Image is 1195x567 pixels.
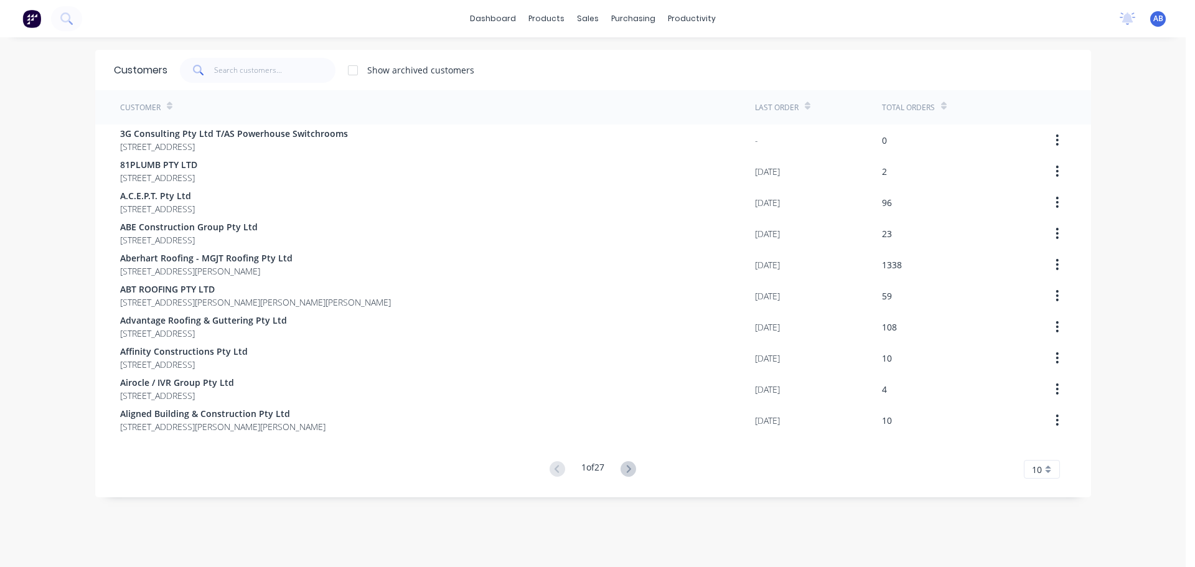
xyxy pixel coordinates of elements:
[755,165,780,178] div: [DATE]
[1032,463,1042,476] span: 10
[755,227,780,240] div: [DATE]
[120,265,293,278] span: [STREET_ADDRESS][PERSON_NAME]
[755,102,799,113] div: Last Order
[755,289,780,302] div: [DATE]
[882,227,892,240] div: 23
[120,358,248,371] span: [STREET_ADDRESS]
[882,196,892,209] div: 96
[120,283,391,296] span: ABT ROOFING PTY LTD
[882,102,935,113] div: Total Orders
[120,220,258,233] span: ABE Construction Group Pty Ltd
[120,314,287,327] span: Advantage Roofing & Guttering Pty Ltd
[120,389,234,402] span: [STREET_ADDRESS]
[755,383,780,396] div: [DATE]
[882,414,892,427] div: 10
[755,352,780,365] div: [DATE]
[120,140,348,153] span: [STREET_ADDRESS]
[1153,13,1163,24] span: AB
[882,352,892,365] div: 10
[120,233,258,246] span: [STREET_ADDRESS]
[120,202,195,215] span: [STREET_ADDRESS]
[882,134,887,147] div: 0
[755,321,780,334] div: [DATE]
[882,165,887,178] div: 2
[581,461,604,479] div: 1 of 27
[662,9,722,28] div: productivity
[120,251,293,265] span: Aberhart Roofing - MGJT Roofing Pty Ltd
[120,327,287,340] span: [STREET_ADDRESS]
[120,376,234,389] span: Airocle / IVR Group Pty Ltd
[367,63,474,77] div: Show archived customers
[214,58,335,83] input: Search customers...
[22,9,41,28] img: Factory
[605,9,662,28] div: purchasing
[882,258,902,271] div: 1338
[114,63,167,78] div: Customers
[120,171,197,184] span: [STREET_ADDRESS]
[882,383,887,396] div: 4
[120,407,326,420] span: Aligned Building & Construction Pty Ltd
[120,127,348,140] span: 3G Consulting Pty Ltd T/AS Powerhouse Switchrooms
[755,414,780,427] div: [DATE]
[755,134,758,147] div: -
[571,9,605,28] div: sales
[464,9,522,28] a: dashboard
[120,189,195,202] span: A.C.E.P.T. Pty Ltd
[120,345,248,358] span: Affinity Constructions Pty Ltd
[1153,525,1183,555] iframe: Intercom live chat
[755,196,780,209] div: [DATE]
[120,420,326,433] span: [STREET_ADDRESS][PERSON_NAME][PERSON_NAME]
[120,102,161,113] div: Customer
[882,289,892,302] div: 59
[755,258,780,271] div: [DATE]
[120,158,197,171] span: 81PLUMB PTY LTD
[120,296,391,309] span: [STREET_ADDRESS][PERSON_NAME][PERSON_NAME][PERSON_NAME]
[882,321,897,334] div: 108
[522,9,571,28] div: products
